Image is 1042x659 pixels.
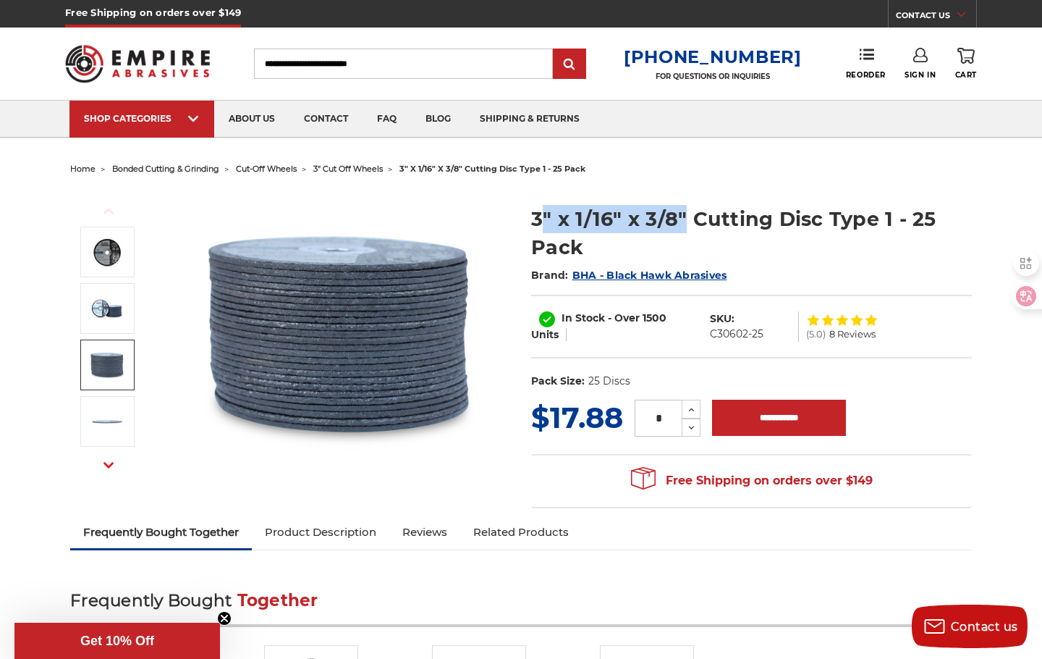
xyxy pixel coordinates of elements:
[846,70,886,80] span: Reorder
[252,516,389,548] a: Product Description
[84,113,200,124] div: SHOP CATEGORIES
[531,400,623,435] span: $17.88
[14,623,220,659] div: Get 10% OffClose teaser
[399,164,585,174] span: 3" x 1/16" x 3/8" cutting disc type 1 - 25 pack
[846,48,886,79] a: Reorder
[955,48,977,80] a: Cart
[608,311,640,324] span: - Over
[91,196,126,227] button: Previous
[531,269,569,282] span: Brand:
[562,311,605,324] span: In Stock
[89,290,125,327] img: 3" x .0625" x 3/8" Cut off Disc
[411,101,465,138] a: blog
[289,101,363,138] a: contact
[89,347,125,383] img: 3" x 3/8" Metal Cut off Wheels
[70,516,252,548] a: Frequently Bought Together
[91,450,126,481] button: Next
[89,234,125,270] img: 3" x 1/16" x 3/8" Cutting Disc
[896,7,976,28] a: CONTACT US
[236,164,297,174] a: cut-off wheels
[531,328,559,341] span: Units
[195,190,484,479] img: 3" x 1/16" x 3/8" Cutting Disc
[65,35,210,92] img: Empire Abrasives
[89,403,125,440] img: 3" wiz wheels for cutting metal
[588,374,630,389] dd: 25 Discs
[70,164,96,174] a: home
[112,164,219,174] a: bonded cutting & grinding
[531,374,585,389] dt: Pack Size:
[710,311,734,327] dt: SKU:
[80,634,154,648] span: Get 10% Off
[912,605,1028,648] button: Contact us
[214,101,289,138] a: about us
[555,50,584,79] input: Submit
[572,269,727,282] a: BHA - Black Hawk Abrasives
[70,590,232,610] span: Frequently Bought
[624,72,802,81] p: FOR QUESTIONS OR INQUIRIES
[217,611,232,626] button: Close teaser
[363,101,411,138] a: faq
[237,590,318,610] span: Together
[710,327,763,342] dd: C30602-25
[531,205,972,261] h1: 3" x 1/16" x 3/8" Cutting Disc Type 1 - 25 Pack
[631,466,873,495] span: Free Shipping on orders over $149
[643,311,666,324] span: 1500
[806,329,826,339] span: (5.0)
[313,164,383,174] a: 3" cut off wheels
[624,46,802,67] a: [PHONE_NUMBER]
[465,101,594,138] a: shipping & returns
[955,70,977,80] span: Cart
[829,329,876,339] span: 8 Reviews
[460,516,582,548] a: Related Products
[389,516,460,548] a: Reviews
[905,70,936,80] span: Sign In
[951,620,1018,634] span: Contact us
